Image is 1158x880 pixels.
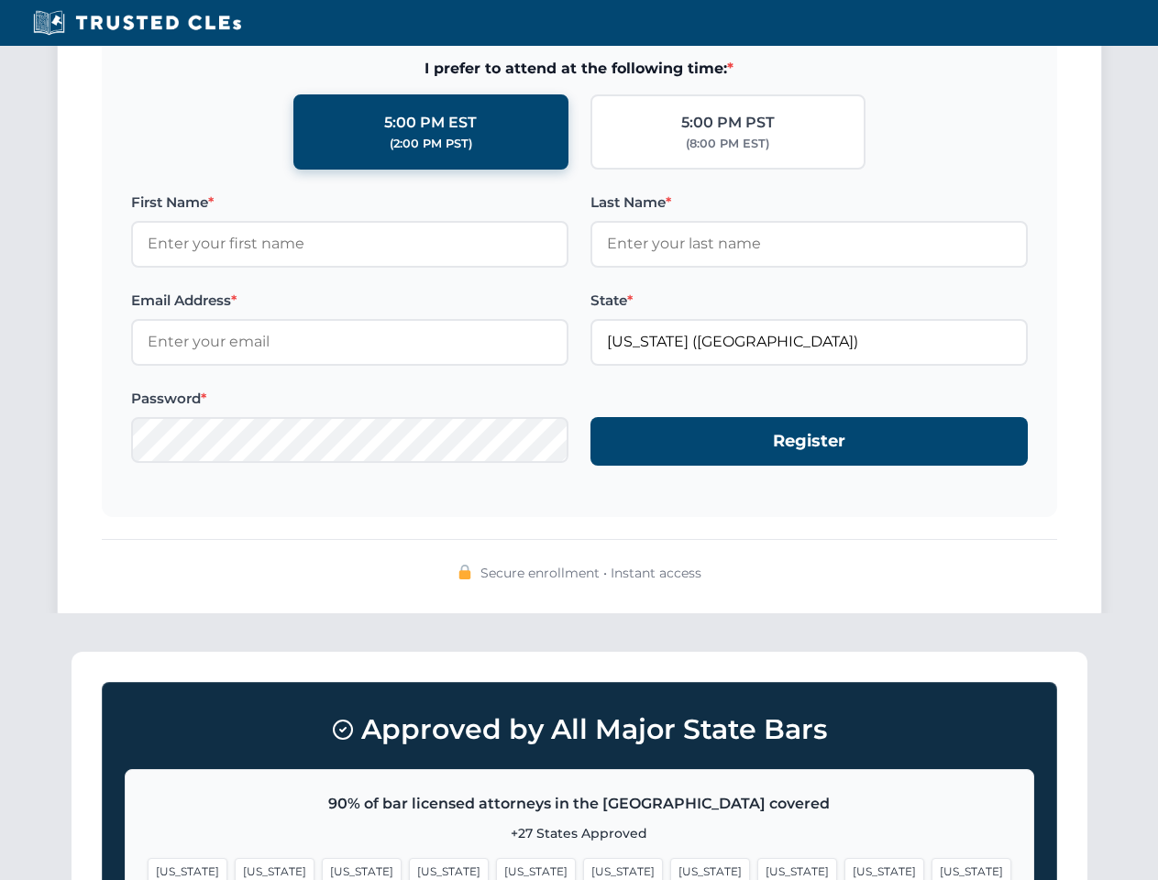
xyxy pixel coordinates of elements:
[125,705,1034,754] h3: Approved by All Major State Bars
[131,290,568,312] label: Email Address
[590,319,1028,365] input: Florida (FL)
[148,792,1011,816] p: 90% of bar licensed attorneys in the [GEOGRAPHIC_DATA] covered
[131,192,568,214] label: First Name
[28,9,247,37] img: Trusted CLEs
[384,111,477,135] div: 5:00 PM EST
[480,563,701,583] span: Secure enrollment • Instant access
[131,388,568,410] label: Password
[590,221,1028,267] input: Enter your last name
[148,823,1011,843] p: +27 States Approved
[590,192,1028,214] label: Last Name
[590,417,1028,466] button: Register
[390,135,472,153] div: (2:00 PM PST)
[681,111,775,135] div: 5:00 PM PST
[131,319,568,365] input: Enter your email
[131,57,1028,81] span: I prefer to attend at the following time:
[590,290,1028,312] label: State
[131,221,568,267] input: Enter your first name
[686,135,769,153] div: (8:00 PM EST)
[458,565,472,579] img: 🔒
